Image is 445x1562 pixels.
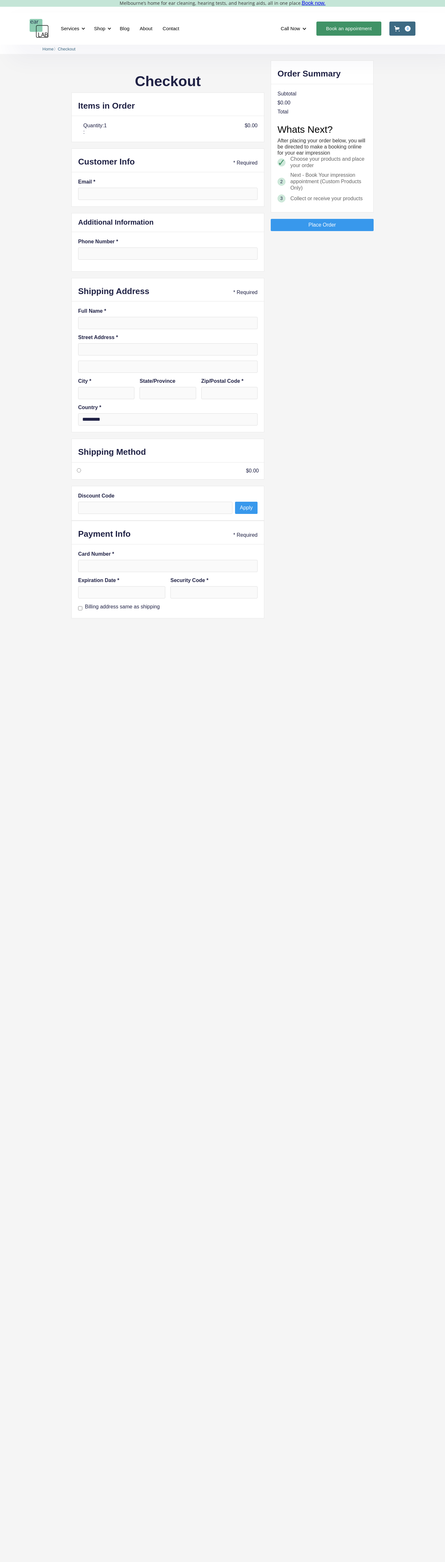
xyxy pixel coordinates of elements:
[77,468,81,472] input: $0.00
[78,238,258,245] label: Phone Number *
[277,68,341,79] h3: Order Summary
[235,502,258,514] button: Apply Discount
[78,404,258,411] label: Country *
[78,218,154,227] h4: Additional Information
[42,47,54,51] span: Home
[78,179,258,185] label: Email *
[233,160,258,166] div: * Required
[140,378,196,384] label: State/Province
[61,25,79,32] div: Services
[290,172,366,191] div: Next - Book Your impression appointment (Custom Products Only)
[78,493,258,499] label: Discount Code
[246,468,259,474] div: $0.00
[276,19,313,38] div: Call Now
[158,19,185,38] a: Contact
[85,604,160,610] label: Billing address same as shipping
[245,122,258,135] div: $0.00
[58,47,76,51] span: Checkout
[281,25,300,32] div: Call Now
[233,289,258,296] div: * Required
[78,577,165,584] label: Expiration Date *
[277,100,290,106] div: $0.00
[58,46,76,51] a: Checkout
[277,125,367,134] h2: Whats Next?
[290,156,366,169] div: Choose your products and place your order
[82,563,253,568] iframe: Secure payment input frame
[82,589,161,595] iframe: Secure payment input frame
[78,551,258,557] label: Card Number *
[290,195,363,202] div: Collect or receive your products
[115,19,135,38] a: Blog
[83,129,85,135] span: :
[316,22,381,36] a: Book an appointment
[78,529,131,540] h3: Payment Info
[277,157,286,168] div: ✓
[201,378,258,384] label: Zip/Postal Code *
[170,577,258,584] label: Security Code *
[280,179,283,184] div: 2
[271,219,374,231] a: Place Order
[302,0,326,6] a: Book now.
[104,122,107,129] div: 1
[78,447,146,458] h3: Shipping Method
[277,138,367,156] p: After placing your order below, you will be directed to make a booking online for your ear impres...
[90,19,113,38] div: Shop
[71,73,264,89] h1: Checkout
[405,26,411,31] div: 0
[389,22,415,36] a: Open cart
[78,334,258,341] label: Street Address *
[277,109,288,115] div: Total
[277,91,296,97] div: Subtotal
[42,46,58,52] li: 〉
[78,308,258,314] label: Full Name *
[175,589,253,595] iframe: Secure payment input frame
[280,196,283,201] div: 3
[78,378,134,384] label: City *
[83,122,104,129] div: Quantity:
[42,46,54,51] a: Home
[233,532,258,538] div: * Required
[78,101,135,112] h3: Items in Order
[135,19,158,38] a: About
[57,19,87,38] div: Services
[94,25,105,32] div: Shop
[78,286,150,297] h3: Shipping Address
[78,157,135,167] h3: Customer Info
[30,19,49,38] a: home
